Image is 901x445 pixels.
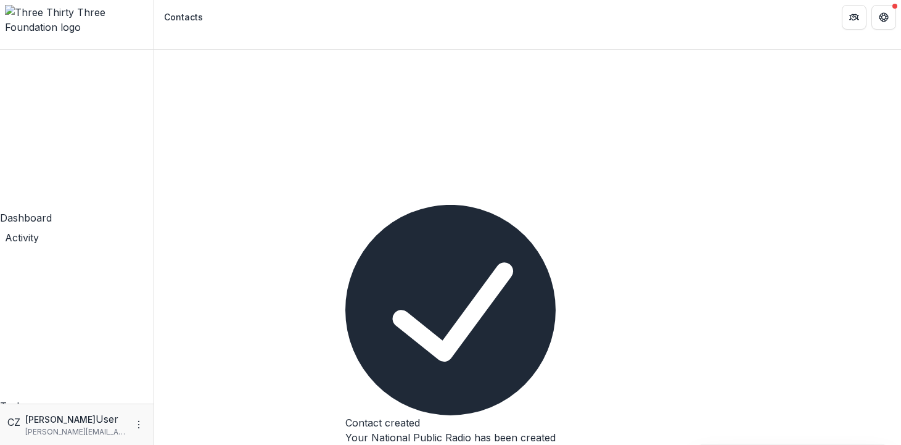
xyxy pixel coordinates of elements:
button: More [131,417,146,432]
button: Get Help [871,5,896,30]
p: User [96,412,118,426]
div: Christine Zachai [7,415,20,430]
p: [PERSON_NAME] [25,413,96,426]
nav: breadcrumb [159,8,208,26]
img: Three Thirty Three Foundation logo [5,5,149,35]
div: Contacts [164,10,203,23]
span: Activity [5,231,39,244]
p: [PERSON_NAME][EMAIL_ADDRESS][DOMAIN_NAME] [25,426,126,438]
button: Partners [842,5,866,30]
